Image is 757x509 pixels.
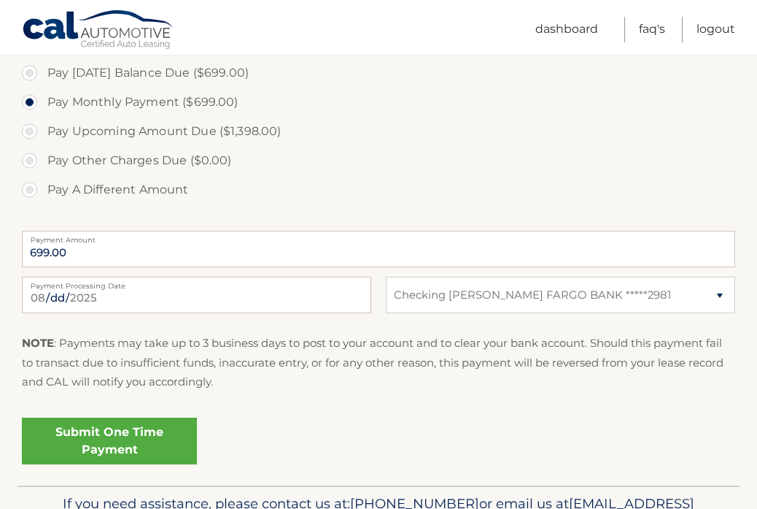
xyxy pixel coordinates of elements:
input: Payment Amount [22,231,735,267]
label: Pay Other Charges Due ($0.00) [22,146,735,175]
label: Payment Processing Date [22,277,371,288]
input: Payment Date [22,277,371,313]
label: Pay [DATE] Balance Due ($699.00) [22,58,735,88]
p: : Payments may take up to 3 business days to post to your account and to clear your bank account.... [22,334,735,391]
label: Pay Upcoming Amount Due ($1,398.00) [22,117,735,146]
label: Payment Amount [22,231,735,242]
a: FAQ's [639,17,665,42]
a: Cal Automotive [22,9,175,52]
a: Logout [696,17,735,42]
label: Pay A Different Amount [22,175,735,204]
a: Dashboard [535,17,598,42]
strong: NOTE [22,336,54,350]
a: Submit One Time Payment [22,418,197,464]
label: Pay Monthly Payment ($699.00) [22,88,735,117]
